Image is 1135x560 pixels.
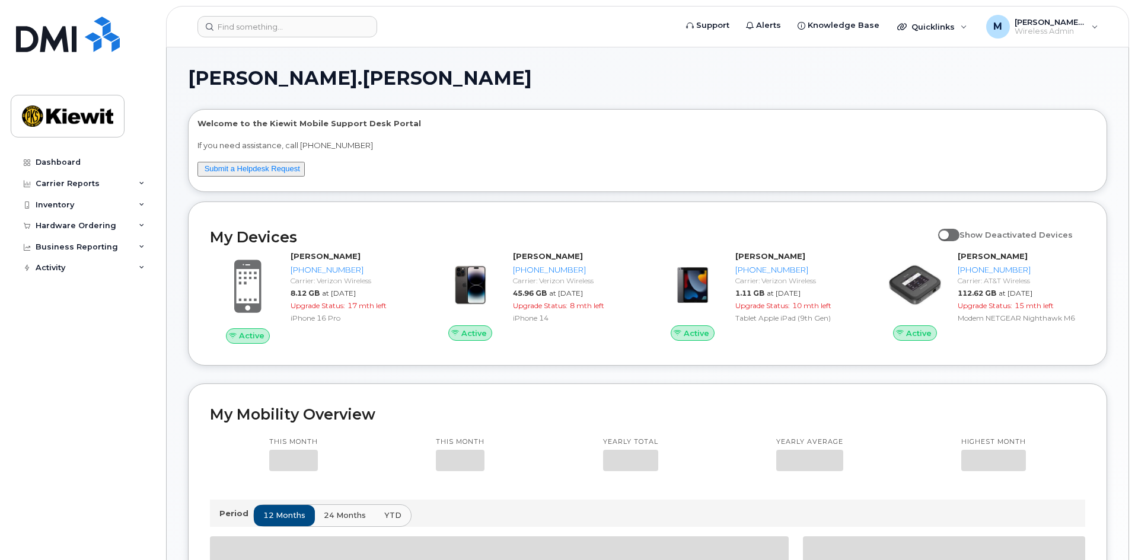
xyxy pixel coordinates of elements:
[197,118,1098,129] p: Welcome to the Kiewit Mobile Support Desk Portal
[735,276,858,286] div: Carrier: Verizon Wireless
[1015,301,1054,310] span: 15 mth left
[684,328,709,339] span: Active
[958,289,996,297] span: 112.62 GB
[877,251,1085,341] a: Active[PERSON_NAME][PHONE_NUMBER]Carrier: AT&T Wireless112.62 GBat [DATE]Upgrade Status:15 mth le...
[958,264,1080,276] div: [PHONE_NUMBER]
[347,301,387,310] span: 17 mth left
[906,328,932,339] span: Active
[513,251,583,261] strong: [PERSON_NAME]
[197,140,1098,151] p: If you need assistance, call [PHONE_NUMBER]
[664,257,721,313] img: image20231002-3703462-17fd4bd.jpeg
[513,289,547,297] span: 45.96 GB
[549,289,583,297] span: at [DATE]
[432,251,640,341] a: Active[PERSON_NAME][PHONE_NUMBER]Carrier: Verizon Wireless45.96 GBat [DATE]Upgrade Status:8 mth l...
[958,301,1012,310] span: Upgrade Status:
[959,230,1073,239] span: Show Deactivated Devices
[735,289,764,297] span: 1.11 GB
[210,228,932,246] h2: My Devices
[792,301,831,310] span: 10 mth left
[188,69,532,87] span: [PERSON_NAME].[PERSON_NAME]
[513,301,567,310] span: Upgrade Status:
[735,264,858,276] div: [PHONE_NUMBER]
[291,251,361,261] strong: [PERSON_NAME]
[958,276,1080,286] div: Carrier: AT&T Wireless
[776,437,843,447] p: Yearly average
[655,251,863,341] a: Active[PERSON_NAME][PHONE_NUMBER]Carrier: Verizon Wireless1.11 GBat [DATE]Upgrade Status:10 mth l...
[513,264,636,276] div: [PHONE_NUMBER]
[291,276,413,286] div: Carrier: Verizon Wireless
[570,301,604,310] span: 8 mth left
[197,162,305,177] button: Submit a Helpdesk Request
[384,510,401,521] span: YTD
[958,313,1080,323] div: Modem NETGEAR Nighthawk M6
[603,437,658,447] p: Yearly total
[269,437,318,447] p: This month
[999,289,1032,297] span: at [DATE]
[513,276,636,286] div: Carrier: Verizon Wireless
[961,437,1026,447] p: Highest month
[461,328,487,339] span: Active
[767,289,801,297] span: at [DATE]
[210,251,418,343] a: Active[PERSON_NAME][PHONE_NUMBER]Carrier: Verizon Wireless8.12 GBat [DATE]Upgrade Status:17 mth l...
[436,437,484,447] p: This month
[442,257,499,313] img: image20231002-3703462-njx0qo.jpeg
[291,264,413,276] div: [PHONE_NUMBER]
[291,313,413,323] div: iPhone 16 Pro
[735,301,790,310] span: Upgrade Status:
[291,289,320,297] span: 8.12 GB
[210,405,1085,423] h2: My Mobility Overview
[291,301,345,310] span: Upgrade Status:
[322,289,356,297] span: at [DATE]
[324,510,366,521] span: 24 months
[735,313,858,323] div: Tablet Apple iPad (9th Gen)
[239,330,264,341] span: Active
[205,164,300,173] a: Submit a Helpdesk Request
[887,257,943,313] img: image20231002-3703462-1vlobgo.jpeg
[735,251,805,261] strong: [PERSON_NAME]
[513,313,636,323] div: iPhone 14
[938,223,948,233] input: Show Deactivated Devices
[219,508,253,519] p: Period
[958,251,1028,261] strong: [PERSON_NAME]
